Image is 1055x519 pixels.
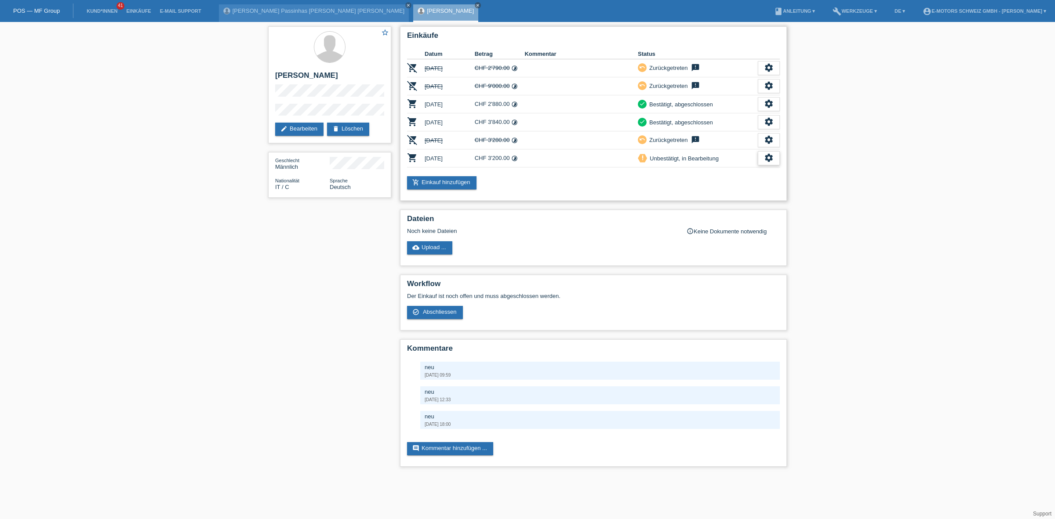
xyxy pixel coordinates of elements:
[639,119,645,125] i: check
[122,8,155,14] a: Einkäufe
[407,176,477,189] a: add_shopping_cartEinkauf hinzufügen
[407,62,418,73] i: POSP00025209
[407,344,780,357] h2: Kommentare
[774,7,783,16] i: book
[423,308,457,315] span: Abschliessen
[407,293,780,299] p: Der Einkauf ist noch offen und muss abgeschlossen werden.
[412,308,419,316] i: check_circle_outline
[407,241,452,254] a: cloud_uploadUpload ...
[475,2,481,8] a: close
[275,178,299,183] span: Nationalität
[511,119,518,126] i: 48 Raten
[511,65,518,72] i: 24 Raten
[764,117,774,127] i: settings
[407,306,463,319] a: check_circle_outline Abschliessen
[690,63,701,72] i: feedback
[275,123,324,136] a: editBearbeiten
[833,7,841,16] i: build
[476,3,480,7] i: close
[425,149,475,167] td: [DATE]
[918,8,1051,14] a: account_circleE-Motors Schweiz GmbH - [PERSON_NAME] ▾
[690,135,701,144] i: feedback
[425,397,775,402] div: [DATE] 12:33
[475,59,525,77] td: CHF 2'790.00
[475,149,525,167] td: CHF 3'200.00
[639,64,645,70] i: undo
[156,8,206,14] a: E-Mail Support
[923,7,931,16] i: account_circle
[407,80,418,91] i: POSP00025212
[638,49,758,59] th: Status
[381,29,389,36] i: star_border
[425,59,475,77] td: [DATE]
[511,83,518,90] i: 48 Raten
[280,125,287,132] i: edit
[332,125,339,132] i: delete
[647,81,688,91] div: Zurückgetreten
[425,131,475,149] td: [DATE]
[475,95,525,113] td: CHF 2'880.00
[647,154,719,163] div: Unbestätigt, in Bearbeitung
[764,99,774,109] i: settings
[407,31,780,44] h2: Einkäufe
[425,413,775,420] div: neu
[407,98,418,109] i: POSP00025265
[511,137,518,144] i: 24 Raten
[13,7,60,14] a: POS — MF Group
[690,81,701,90] i: feedback
[764,81,774,91] i: settings
[890,8,909,14] a: DE ▾
[639,136,645,142] i: undo
[511,101,518,108] i: 48 Raten
[764,135,774,145] i: settings
[407,279,780,293] h2: Workflow
[425,49,475,59] th: Datum
[640,155,646,161] i: priority_high
[275,158,299,163] span: Geschlecht
[764,63,774,73] i: settings
[511,155,518,162] i: 48 Raten
[687,228,780,235] div: Keine Dokumente notwendig
[116,2,124,10] span: 41
[407,214,780,228] h2: Dateien
[639,101,645,107] i: check
[412,179,419,186] i: add_shopping_cart
[475,131,525,149] td: CHF 3'280.00
[407,442,493,455] a: commentKommentar hinzufügen ...
[327,123,369,136] a: deleteLöschen
[233,7,405,14] a: [PERSON_NAME] Passinhas [PERSON_NAME] [PERSON_NAME]
[381,29,389,38] a: star_border
[647,63,688,73] div: Zurückgetreten
[764,153,774,163] i: settings
[647,100,713,109] div: Bestätigt, abgeschlossen
[1033,511,1051,517] a: Support
[524,49,638,59] th: Kommentar
[407,228,676,234] div: Noch keine Dateien
[425,113,475,131] td: [DATE]
[412,445,419,452] i: comment
[275,157,330,170] div: Männlich
[412,244,419,251] i: cloud_upload
[770,8,819,14] a: bookAnleitung ▾
[330,184,351,190] span: Deutsch
[407,152,418,163] i: POSP00026615
[687,228,694,235] i: info_outline
[275,184,289,190] span: Italien / C / 08.07.1979
[407,134,418,145] i: POSP00026561
[425,373,775,377] div: [DATE] 09:59
[330,178,348,183] span: Sprache
[647,135,688,145] div: Zurückgetreten
[647,118,713,127] div: Bestätigt, abgeschlossen
[475,113,525,131] td: CHF 3'840.00
[828,8,881,14] a: buildWerkzeuge ▾
[405,2,411,8] a: close
[275,71,384,84] h2: [PERSON_NAME]
[425,388,775,395] div: neu
[425,95,475,113] td: [DATE]
[425,77,475,95] td: [DATE]
[475,49,525,59] th: Betrag
[475,77,525,95] td: CHF 9'000.00
[406,3,411,7] i: close
[427,7,474,14] a: [PERSON_NAME]
[639,82,645,88] i: undo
